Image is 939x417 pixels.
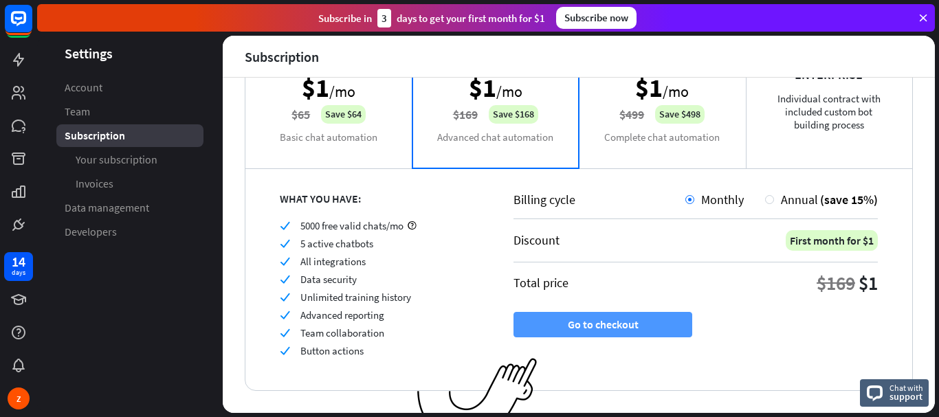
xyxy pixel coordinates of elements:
i: check [280,310,290,320]
span: Your subscription [76,153,157,167]
span: Annual [781,192,818,207]
span: Subscription [65,128,125,143]
span: 5000 free valid chats/mo [300,219,404,232]
div: Discount [513,232,560,248]
div: Subscribe in days to get your first month for $1 [318,9,545,27]
i: check [280,328,290,338]
i: check [280,274,290,284]
button: Go to checkout [513,312,692,337]
span: Chat with [890,381,923,394]
span: Monthly [701,192,744,207]
div: $1 [859,271,878,295]
a: Developers [56,221,203,243]
div: Subscribe now [556,7,637,29]
span: Invoices [76,177,113,191]
div: WHAT YOU HAVE: [280,192,479,205]
span: support [890,390,923,403]
span: 5 active chatbots [300,237,373,250]
span: Team collaboration [300,326,384,339]
span: All integrations [300,255,366,268]
header: Settings [37,44,223,63]
a: Invoices [56,172,203,195]
div: Subscription [245,49,319,65]
a: Team [56,100,203,123]
span: Team [65,104,90,119]
div: Z [8,387,30,409]
button: Open LiveChat chat widget [11,5,52,47]
span: Unlimited training history [300,291,411,304]
div: Total price [513,275,568,291]
span: Advanced reporting [300,308,384,322]
span: (save 15%) [820,192,878,207]
div: days [12,268,25,278]
span: Account [65,80,102,95]
span: Button actions [300,344,364,357]
span: Data security [300,273,357,286]
a: Account [56,76,203,99]
i: check [280,292,290,302]
i: check [280,221,290,231]
div: $169 [817,271,855,295]
a: 14 days [4,252,33,281]
div: First month for $1 [786,230,878,251]
div: 3 [377,9,391,27]
a: Data management [56,196,203,219]
i: check [280,256,290,267]
div: Billing cycle [513,192,685,207]
span: Developers [65,225,117,239]
span: Data management [65,201,149,215]
i: check [280,238,290,249]
a: Your subscription [56,148,203,171]
div: 14 [12,256,25,268]
i: check [280,346,290,356]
